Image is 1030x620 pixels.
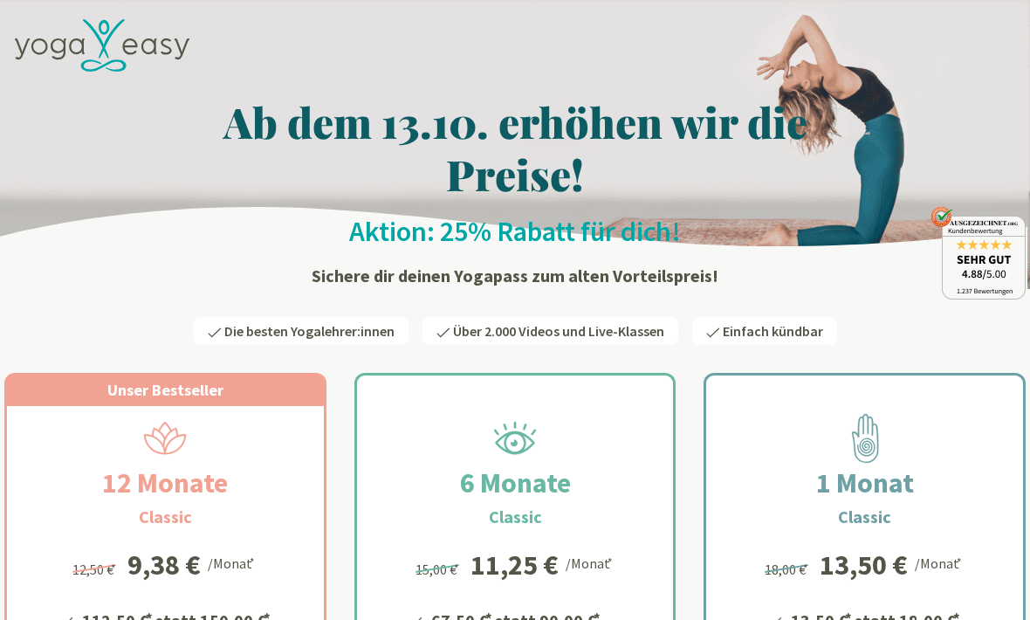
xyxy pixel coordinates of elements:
h2: 6 Monate [418,462,613,504]
span: 18,00 € [765,561,811,578]
div: /Monat [566,551,615,574]
span: Die besten Yogalehrer:innen [224,322,395,340]
div: /Monat [208,551,257,574]
h2: 1 Monat [774,462,956,504]
h2: 12 Monate [60,462,270,504]
h3: Classic [838,504,891,530]
strong: Sichere dir deinen Yogapass zum alten Vorteilspreis! [312,265,718,286]
span: Einfach kündbar [723,322,823,340]
h1: Ab dem 13.10. erhöhen wir die Preise! [4,95,1026,200]
span: 12,50 € [72,561,119,578]
div: /Monat [915,551,965,574]
span: Unser Bestseller [107,380,223,400]
div: 11,25 € [470,551,559,579]
h3: Classic [489,504,542,530]
div: 9,38 € [127,551,201,579]
h2: Aktion: 25% Rabatt für dich! [4,214,1026,249]
h3: Classic [139,504,192,530]
span: Über 2.000 Videos und Live-Klassen [453,322,664,340]
span: 15,00 € [415,561,462,578]
img: ausgezeichnet_badge.png [930,206,1026,300]
div: 13,50 € [820,551,908,579]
